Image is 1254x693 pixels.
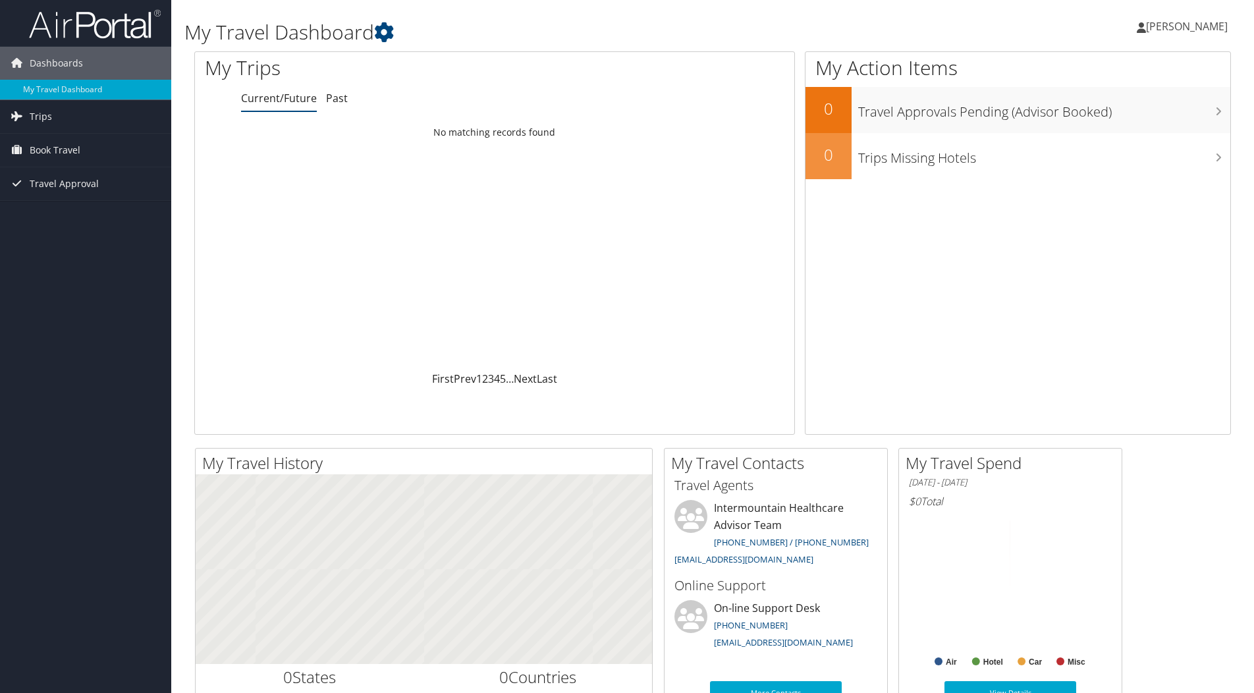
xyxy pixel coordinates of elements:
h1: My Travel Dashboard [184,18,888,46]
a: First [432,372,454,386]
a: 2 [482,372,488,386]
span: $0 [909,494,921,509]
a: [PHONE_NUMBER] / [PHONE_NUMBER] [714,536,869,548]
span: 0 [283,666,292,688]
span: Dashboards [30,47,83,80]
img: airportal-logo.png [29,9,161,40]
h2: My Travel Contacts [671,452,887,474]
h3: Travel Agents [674,476,877,495]
h2: States [205,666,414,688]
text: Car [1029,657,1042,667]
a: Last [537,372,557,386]
a: Current/Future [241,91,317,105]
span: Trips [30,100,52,133]
h2: 0 [805,97,852,120]
h2: My Travel History [202,452,652,474]
a: Prev [454,372,476,386]
h2: 0 [805,144,852,166]
li: On-line Support Desk [668,600,884,654]
a: 1 [476,372,482,386]
text: Air [946,657,957,667]
span: Book Travel [30,134,80,167]
span: [PERSON_NAME] [1146,19,1228,34]
h6: Total [909,494,1112,509]
li: Intermountain Healthcare Advisor Team [668,500,884,570]
h1: My Action Items [805,54,1230,82]
span: 0 [499,666,508,688]
h3: Trips Missing Hotels [858,142,1230,167]
span: Travel Approval [30,167,99,200]
span: … [506,372,514,386]
a: [PERSON_NAME] [1137,7,1241,46]
a: Next [514,372,537,386]
text: Misc [1068,657,1085,667]
a: 3 [488,372,494,386]
a: 5 [500,372,506,386]
h6: [DATE] - [DATE] [909,476,1112,489]
h2: Countries [434,666,643,688]
h1: My Trips [205,54,535,82]
td: No matching records found [195,121,794,144]
a: [EMAIL_ADDRESS][DOMAIN_NAME] [674,553,813,565]
h3: Travel Approvals Pending (Advisor Booked) [858,96,1230,121]
a: [PHONE_NUMBER] [714,619,788,631]
a: [EMAIL_ADDRESS][DOMAIN_NAME] [714,636,853,648]
text: Hotel [983,657,1003,667]
a: 0Travel Approvals Pending (Advisor Booked) [805,87,1230,133]
a: 0Trips Missing Hotels [805,133,1230,179]
h2: My Travel Spend [906,452,1122,474]
a: Past [326,91,348,105]
h3: Online Support [674,576,877,595]
a: 4 [494,372,500,386]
